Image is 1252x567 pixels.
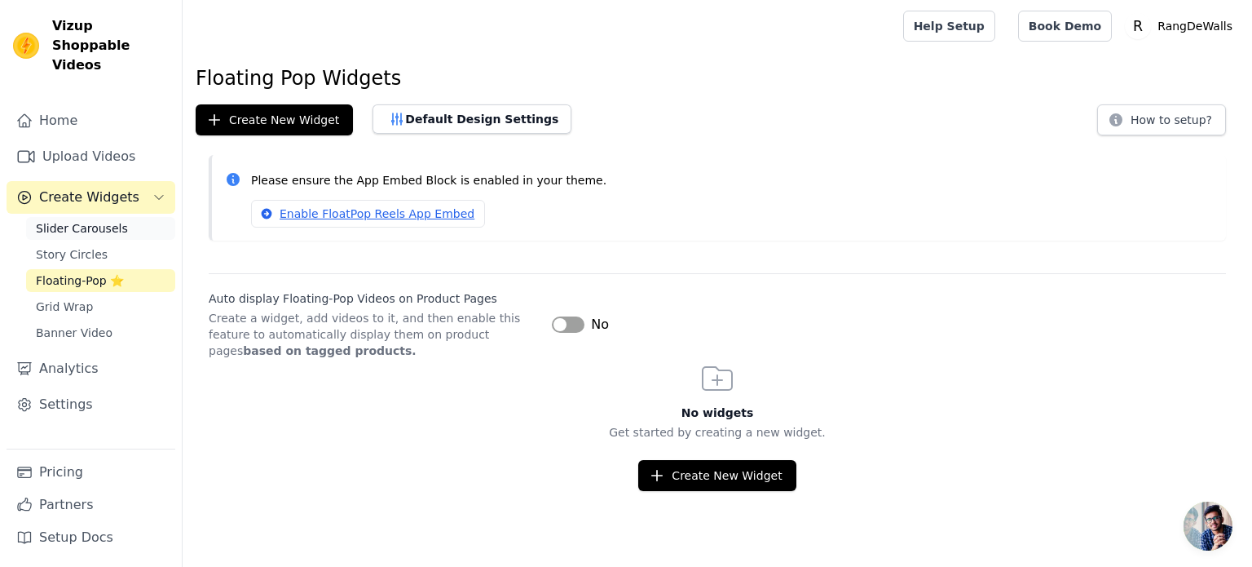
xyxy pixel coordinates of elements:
[7,140,175,173] a: Upload Videos
[1018,11,1112,42] a: Book Demo
[26,243,175,266] a: Story Circles
[7,181,175,214] button: Create Widgets
[36,299,93,315] span: Grid Wrap
[1133,18,1143,34] text: R
[7,104,175,137] a: Home
[183,424,1252,441] p: Get started by creating a new widget.
[36,272,124,289] span: Floating-Pop ⭐
[1097,104,1226,135] button: How to setup?
[209,310,539,359] p: Create a widget, add videos to it, and then enable this feature to automatically display them on ...
[26,321,175,344] a: Banner Video
[373,104,571,134] button: Default Design Settings
[36,325,112,341] span: Banner Video
[591,315,609,334] span: No
[26,217,175,240] a: Slider Carousels
[7,456,175,489] a: Pricing
[1184,502,1232,551] a: Open chat
[52,16,169,75] span: Vizup Shoppable Videos
[1125,11,1239,41] button: R RangDeWalls
[903,11,995,42] a: Help Setup
[7,521,175,554] a: Setup Docs
[196,65,1239,91] h1: Floating Pop Widgets
[7,352,175,385] a: Analytics
[36,246,108,263] span: Story Circles
[7,489,175,521] a: Partners
[243,344,416,357] strong: based on tagged products.
[251,200,485,228] a: Enable FloatPop Reels App Embed
[251,171,1213,190] p: Please ensure the App Embed Block is enabled in your theme.
[1151,11,1239,41] p: RangDeWalls
[196,104,353,135] button: Create New Widget
[36,220,128,237] span: Slider Carousels
[26,295,175,318] a: Grid Wrap
[638,460,796,491] button: Create New Widget
[26,269,175,292] a: Floating-Pop ⭐
[1097,116,1226,131] a: How to setup?
[7,388,175,421] a: Settings
[13,33,39,59] img: Vizup
[39,188,139,207] span: Create Widgets
[183,405,1252,421] h3: No widgets
[209,290,539,307] label: Auto display Floating-Pop Videos on Product Pages
[552,315,609,334] button: No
